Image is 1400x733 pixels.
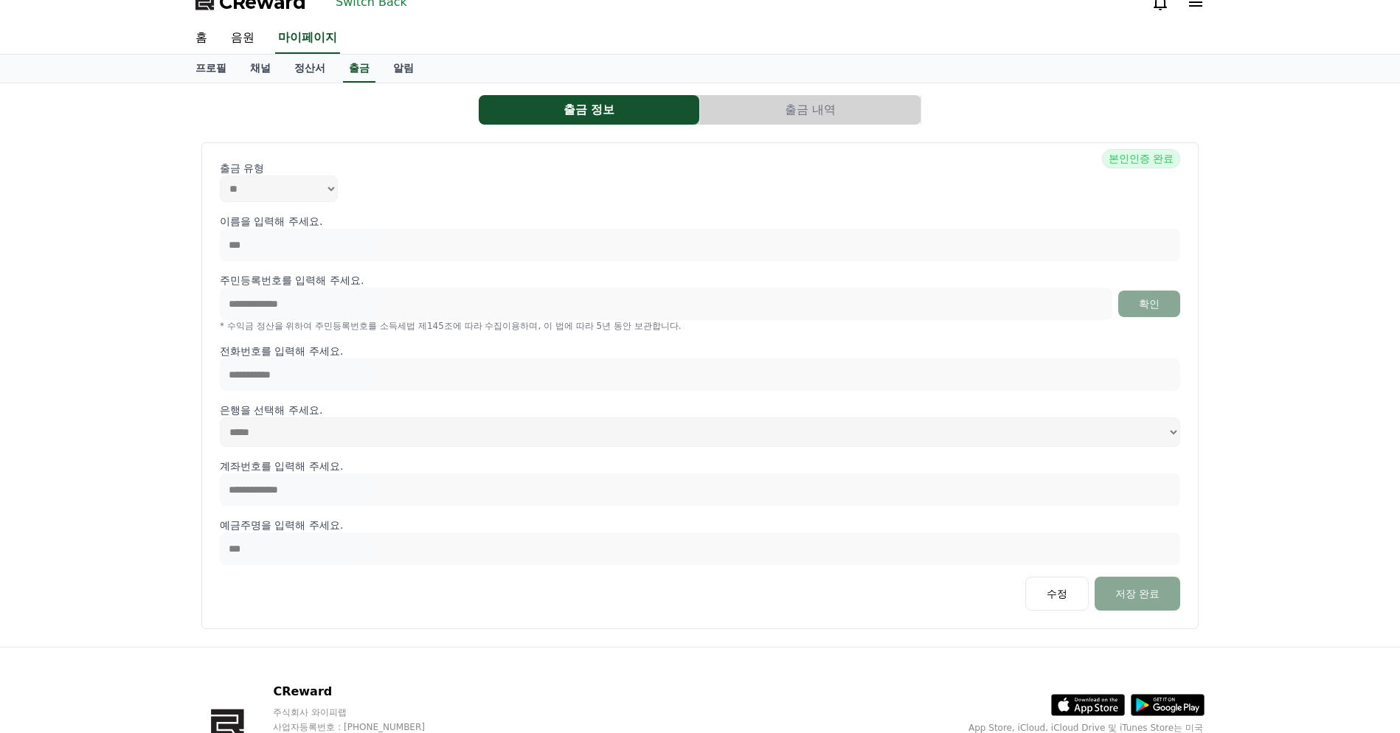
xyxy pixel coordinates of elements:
a: 출금 정보 [479,95,700,125]
p: * 수익금 정산을 위하여 주민등록번호를 소득세법 제145조에 따라 수집이용하며, 이 법에 따라 5년 동안 보관합니다. [220,320,1180,332]
a: 출금 [343,55,375,83]
button: 수정 [1025,577,1089,611]
a: 음원 [219,23,266,54]
a: 프로필 [184,55,238,83]
p: 주민등록번호를 입력해 주세요. [220,273,364,288]
p: 전화번호를 입력해 주세요. [220,344,1180,358]
a: 정산서 [283,55,337,83]
p: 이름을 입력해 주세요. [220,214,1180,229]
a: 채널 [238,55,283,83]
p: 은행을 선택해 주세요. [220,403,1180,417]
p: 예금주명을 입력해 주세요. [220,518,1180,532]
a: 홈 [184,23,219,54]
a: 마이페이지 [275,23,340,54]
button: 출금 정보 [479,95,699,125]
button: 출금 내역 [700,95,921,125]
a: 출금 내역 [700,95,921,125]
p: 계좌번호를 입력해 주세요. [220,459,1180,473]
p: CReward [273,683,453,701]
p: 주식회사 와이피랩 [273,706,453,718]
span: 본인인증 완료 [1102,149,1180,168]
button: 확인 [1118,291,1180,317]
p: 사업자등록번호 : [PHONE_NUMBER] [273,721,453,733]
a: 알림 [381,55,426,83]
p: 출금 유형 [220,161,1180,176]
button: 저장 완료 [1095,577,1180,611]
